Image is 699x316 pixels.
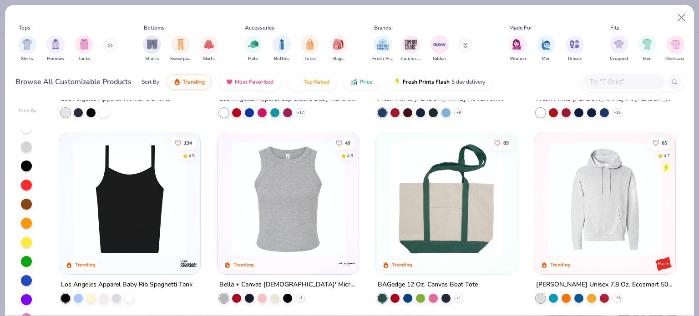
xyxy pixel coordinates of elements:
img: Bags Image [333,39,343,50]
img: Shirts Image [22,39,32,50]
input: Try "T-Shirt" [588,76,658,87]
button: Price [344,74,380,90]
div: Bottoms [144,24,165,32]
button: filter button [566,35,584,62]
div: filter for Totes [301,35,319,62]
button: filter button [400,35,421,62]
span: Skirts [203,55,215,62]
div: Sort By [142,78,159,86]
img: Bottles Image [277,39,287,50]
button: filter button [75,35,93,62]
span: + 1 [456,296,461,301]
span: Comfort Colors [400,55,421,62]
span: Fresh Prints Flash [403,78,450,85]
div: Made For [509,24,532,32]
img: flash.gif [394,78,401,85]
span: 134 [184,141,192,145]
button: Fresh Prints Flash5 day delivery [387,74,492,90]
button: filter button [170,35,191,62]
img: Hanes logo [654,255,672,273]
div: filter for Sweatpants [170,35,191,62]
span: 65 [662,141,667,145]
span: + 15 [613,110,620,115]
button: filter button [329,35,348,62]
div: Accessories [245,24,274,32]
img: trending.gif [173,78,181,85]
img: cbf11e79-2adf-4c6b-b19e-3da42613dd1b [68,142,191,256]
span: Gildan [433,55,446,62]
button: Trending [167,74,212,90]
div: filter for Unisex [566,35,584,62]
img: 52992e4f-a45f-431a-90ff-fda9c8197133 [227,142,349,256]
div: filter for Shorts [143,35,161,62]
button: filter button [244,35,262,62]
div: filter for Hats [244,35,262,62]
button: filter button [301,35,319,62]
span: 5 day delivery [451,77,485,87]
div: filter for Shirts [18,35,36,62]
div: [PERSON_NAME] Unisex 7.8 Oz. Ecosmart 50/50 Pullover Hooded Sweatshirt [536,279,674,291]
span: + 9 [456,110,461,115]
img: 9c14fc1e-a44e-4ba0-9e74-c3877350f7c1 [508,142,631,256]
button: filter button [273,35,291,62]
img: Unisex Image [569,39,580,50]
button: filter button [537,35,555,62]
span: Oversized [665,55,686,62]
span: Shorts [145,55,159,62]
button: Most Favorited [219,74,280,90]
div: filter for Hoodies [46,35,65,62]
span: + 26 [613,296,620,301]
div: Tops [19,24,30,32]
button: Like [490,137,513,150]
div: Los Angeles Apparel Baby Rib Spaghetti Tank [61,279,192,291]
button: Like [331,137,355,150]
span: Trending [182,78,205,85]
img: Sweatpants Image [176,39,186,50]
div: filter for Men [537,35,555,62]
img: Hats Image [248,39,258,50]
button: filter button [372,35,393,62]
div: filter for Gildan [431,35,449,62]
div: filter for Cropped [610,35,628,62]
span: Fresh Prints [372,55,393,62]
button: filter button [665,35,686,62]
img: Los Angeles Apparel logo [179,255,198,273]
button: filter button [143,35,161,62]
button: filter button [638,35,656,62]
span: Sweatpants [170,55,191,62]
img: BAGedge logo [496,255,514,273]
img: Shorts Image [147,39,157,50]
span: Most Favorited [235,78,274,85]
span: Top Rated [304,78,329,85]
button: filter button [610,35,628,62]
span: + 1 [298,296,303,301]
div: filter for Skirts [200,35,218,62]
img: Bella + Canvas logo [338,255,356,273]
img: Comfort Colors Image [404,38,418,51]
img: Slim Image [642,39,652,50]
div: filter for Bottles [273,35,291,62]
button: Top Rated [288,74,336,90]
img: Hoodies Image [51,39,61,50]
span: Totes [304,55,316,62]
span: Cropped [610,55,628,62]
img: Fresh Prints Image [376,38,390,51]
span: + 17 [297,110,304,115]
div: filter for Slim [638,35,656,62]
button: Close [673,9,690,26]
img: Gildan Image [433,38,446,51]
span: 89 [503,141,509,145]
span: Unisex [568,55,582,62]
span: Bags [333,55,344,62]
span: Slim [643,55,652,62]
span: Price [360,78,373,85]
img: Cropped Image [613,39,624,50]
button: filter button [200,35,218,62]
div: 4.7 [664,153,670,160]
div: filter for Bags [329,35,348,62]
img: Skirts Image [204,39,214,50]
button: filter button [18,35,36,62]
button: filter button [509,35,527,62]
div: 4.8 [189,153,195,160]
img: TopRated.gif [294,78,302,85]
